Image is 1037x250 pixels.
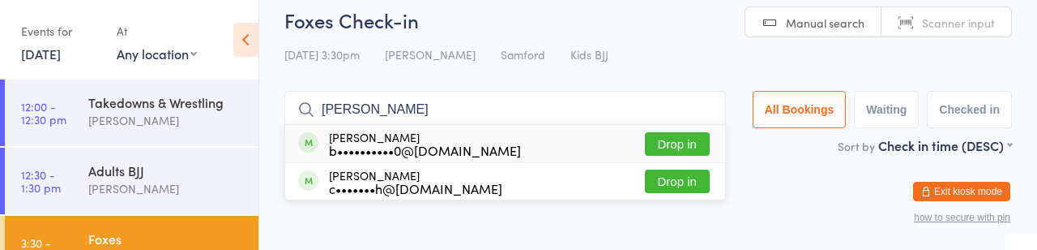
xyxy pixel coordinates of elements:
div: c•••••••h@[DOMAIN_NAME] [329,182,502,195]
div: Check in time (DESC) [878,136,1012,154]
div: Adults BJJ [88,162,245,179]
div: Takedowns & Wrestling [88,93,245,111]
button: how to secure with pin [914,212,1010,223]
span: Samford [501,46,545,62]
div: [PERSON_NAME] [88,111,245,130]
h2: Foxes Check-in [284,6,1012,33]
label: Sort by [838,138,875,154]
span: Kids BJJ [570,46,608,62]
time: 12:30 - 1:30 pm [21,168,61,194]
a: [DATE] [21,45,61,62]
div: Events for [21,18,100,45]
div: Any location [117,45,197,62]
span: Manual search [786,15,864,31]
button: Drop in [645,132,710,156]
a: 12:30 -1:30 pmAdults BJJ[PERSON_NAME] [5,148,258,214]
div: [PERSON_NAME] [329,131,521,157]
div: b••••••••••0@[DOMAIN_NAME] [329,144,521,157]
input: Search [284,91,726,128]
div: [PERSON_NAME] [88,179,245,198]
button: Checked in [927,91,1012,128]
time: 12:00 - 12:30 pm [21,100,66,126]
div: Foxes [88,230,245,248]
button: Waiting [854,91,919,128]
button: All Bookings [753,91,847,128]
span: [PERSON_NAME] [385,46,476,62]
button: Exit kiosk mode [913,182,1010,201]
span: Scanner input [922,15,995,31]
div: At [117,18,197,45]
button: Drop in [645,170,710,193]
span: [DATE] 3:30pm [284,46,360,62]
div: [PERSON_NAME] [329,169,502,195]
a: 12:00 -12:30 pmTakedowns & Wrestling[PERSON_NAME] [5,80,258,146]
